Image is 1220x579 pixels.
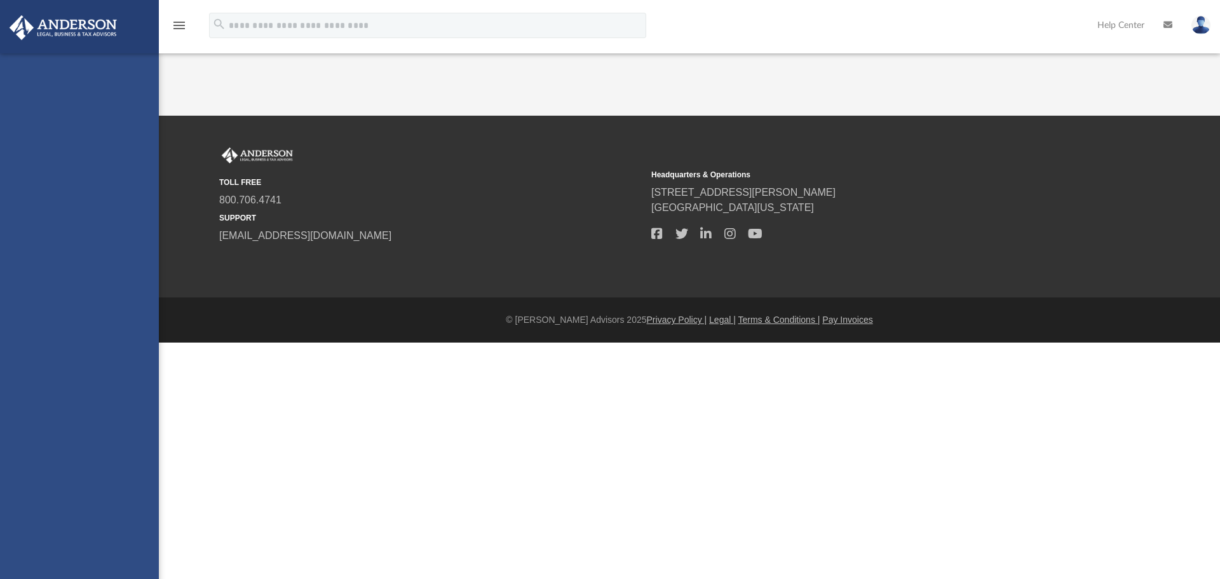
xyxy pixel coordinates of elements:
a: Privacy Policy | [647,315,707,325]
a: [STREET_ADDRESS][PERSON_NAME] [651,187,836,198]
a: menu [172,24,187,33]
a: 800.706.4741 [219,194,281,205]
i: search [212,17,226,31]
img: Anderson Advisors Platinum Portal [6,15,121,40]
small: Headquarters & Operations [651,169,1074,181]
a: Legal | [709,315,736,325]
a: [GEOGRAPHIC_DATA][US_STATE] [651,202,814,213]
a: [EMAIL_ADDRESS][DOMAIN_NAME] [219,230,391,241]
div: © [PERSON_NAME] Advisors 2025 [159,313,1220,327]
a: Pay Invoices [822,315,872,325]
a: Terms & Conditions | [738,315,820,325]
img: User Pic [1191,16,1210,34]
small: SUPPORT [219,212,642,224]
i: menu [172,18,187,33]
img: Anderson Advisors Platinum Portal [219,147,295,164]
small: TOLL FREE [219,177,642,188]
